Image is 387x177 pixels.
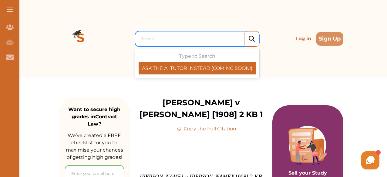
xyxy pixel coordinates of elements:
p: Copy the Full Citation [177,125,236,133]
strong: Want to secure high grades in Contract Law ? [68,107,120,127]
div: Type to Search [139,53,256,74]
iframe: HelpCrunch [241,150,381,171]
button: Sign Up [316,32,343,46]
p: [PERSON_NAME] v [PERSON_NAME] [1908] 2 KB 1 [130,97,272,120]
p: Log in [293,33,314,45]
img: Purple card image [288,126,327,165]
p: ASK THE AI TUTOR INSTEAD (COMING SOON!) [139,65,256,72]
img: Logo [59,17,103,61]
img: search_icon [249,36,255,42]
span: We’ve created a FREE checklist for you to maximise your chances of getting high grades! [66,133,123,160]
